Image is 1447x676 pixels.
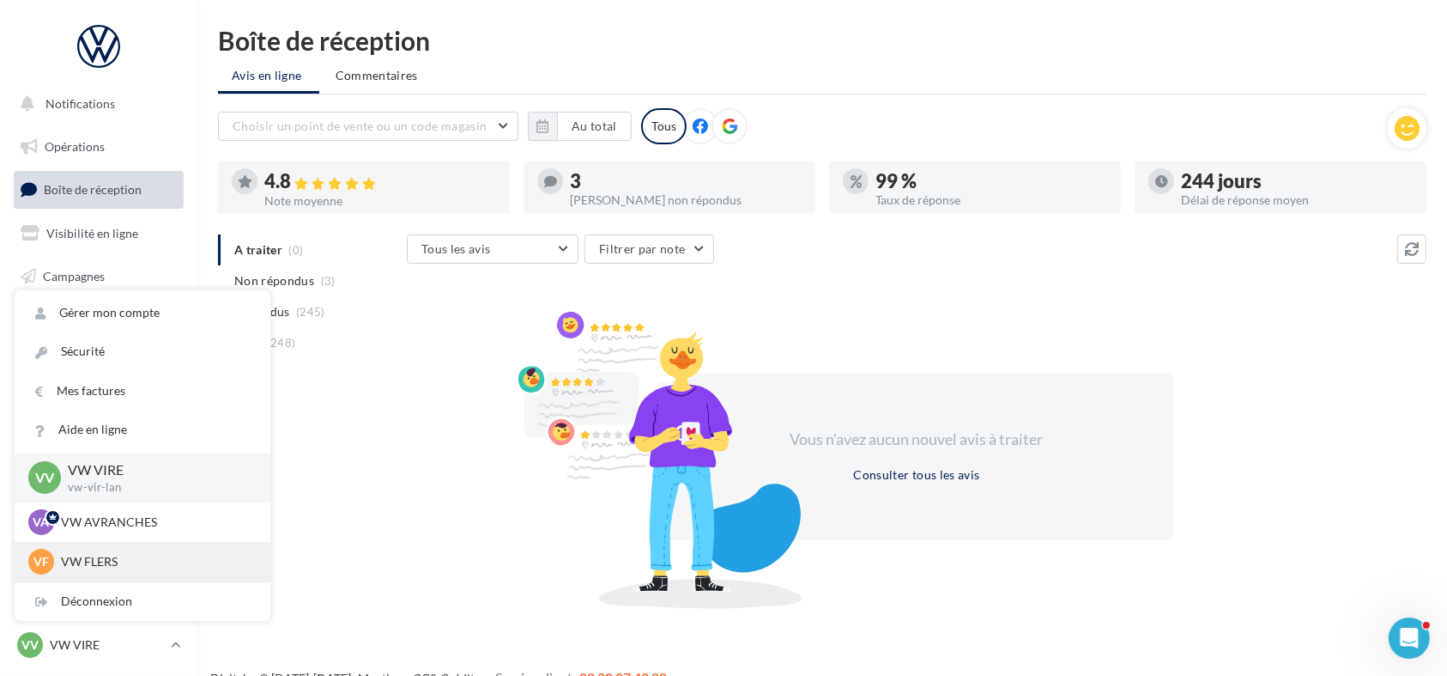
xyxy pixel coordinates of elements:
[267,336,296,350] span: (248)
[875,172,1107,191] div: 99 %
[44,182,142,197] span: Boîte de réception
[33,514,50,531] span: VA
[264,195,496,207] div: Note moyenne
[10,429,187,479] a: PLV et print personnalisable
[875,194,1107,206] div: Taux de réponse
[584,234,714,264] button: Filtrer par note
[68,480,243,496] p: vw-vir-lan
[234,272,314,289] span: Non répondus
[10,301,187,337] a: Contacts
[1389,618,1430,659] iframe: Intercom live chat
[14,629,184,661] a: VV VW VIRE
[45,139,105,154] span: Opérations
[10,486,187,537] a: Campagnes DataOnDemand
[61,553,250,570] p: VW FLERS
[1181,194,1413,206] div: Délai de réponse moyen
[46,226,138,241] span: Visibilité en ligne
[33,553,49,570] span: VF
[641,108,687,144] div: Tous
[10,387,187,423] a: Calendrier
[15,372,270,411] a: Mes factures
[528,112,632,141] button: Au total
[61,514,250,531] p: VW AVRANCHES
[1181,172,1413,191] div: 244 jours
[218,112,518,141] button: Choisir un point de vente ou un code magasin
[557,112,632,141] button: Au total
[10,171,187,208] a: Boîte de réception
[15,582,270,621] div: Déconnexion
[769,429,1064,451] div: Vous n'avez aucun nouvel avis à traiter
[68,460,243,480] p: VW VIRE
[233,119,487,133] span: Choisir un point de vente ou un code magasin
[407,234,578,264] button: Tous les avis
[570,194,802,206] div: [PERSON_NAME] non répondus
[421,241,491,256] span: Tous les avis
[10,86,180,122] button: Notifications
[10,344,187,380] a: Médiathèque
[15,294,270,332] a: Gérer mon compte
[10,259,187,295] a: Campagnes
[15,411,270,449] a: Aide en ligne
[336,67,418,84] span: Commentaires
[570,172,802,191] div: 3
[45,96,115,111] span: Notifications
[264,172,496,192] div: 4.8
[15,332,270,371] a: Sécurité
[10,216,187,252] a: Visibilité en ligne
[43,268,105,283] span: Campagnes
[296,305,325,319] span: (245)
[846,465,986,485] button: Consulter tous les avis
[50,636,164,654] p: VW VIRE
[321,274,336,288] span: (3)
[218,27,1426,53] div: Boîte de réception
[35,468,54,488] span: VV
[21,636,39,654] span: VV
[10,129,187,165] a: Opérations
